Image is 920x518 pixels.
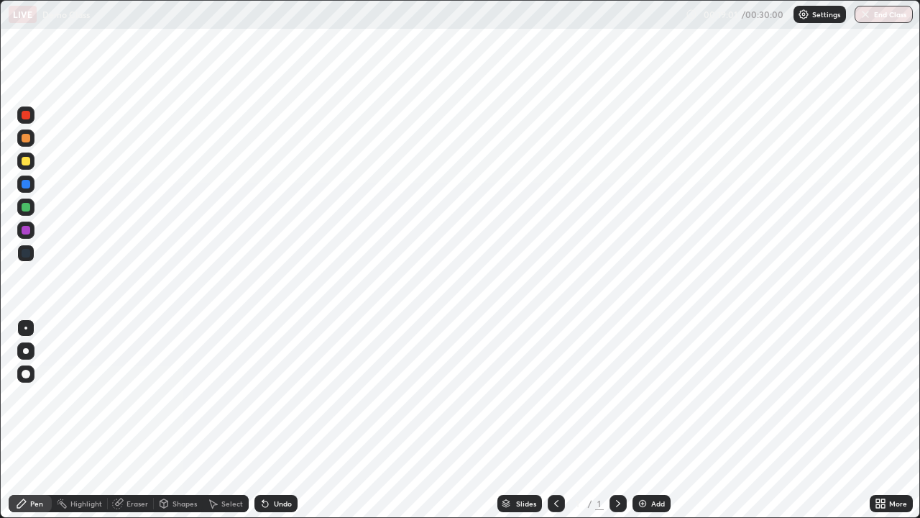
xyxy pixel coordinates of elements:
div: 1 [571,499,585,508]
img: class-settings-icons [798,9,809,20]
div: / [588,499,592,508]
button: End Class [855,6,913,23]
div: Pen [30,500,43,507]
img: end-class-cross [860,9,871,20]
div: 1 [595,497,604,510]
div: Add [651,500,665,507]
div: Slides [516,500,536,507]
p: Settings [812,11,840,18]
p: Demo Class [42,9,90,20]
div: Undo [274,500,292,507]
div: Highlight [70,500,102,507]
div: Select [221,500,243,507]
div: Eraser [126,500,148,507]
div: More [889,500,907,507]
img: add-slide-button [637,498,648,509]
div: Shapes [172,500,197,507]
p: LIVE [13,9,32,20]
